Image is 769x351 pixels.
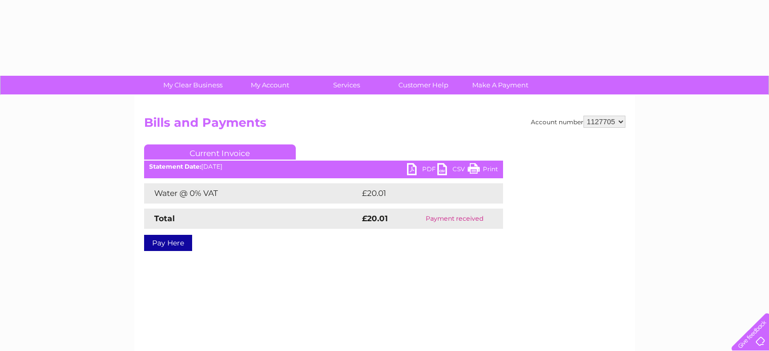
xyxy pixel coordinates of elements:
a: PDF [407,163,437,178]
td: £20.01 [359,183,482,204]
a: CSV [437,163,468,178]
b: Statement Date: [149,163,201,170]
h2: Bills and Payments [144,116,625,135]
a: Pay Here [144,235,192,251]
a: Print [468,163,498,178]
div: [DATE] [144,163,503,170]
a: Services [305,76,388,94]
div: Account number [531,116,625,128]
strong: Total [154,214,175,223]
a: My Account [228,76,311,94]
td: Payment received [406,209,503,229]
a: Customer Help [382,76,465,94]
a: Current Invoice [144,144,296,160]
a: My Clear Business [151,76,235,94]
td: Water @ 0% VAT [144,183,359,204]
strong: £20.01 [362,214,388,223]
a: Make A Payment [459,76,542,94]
